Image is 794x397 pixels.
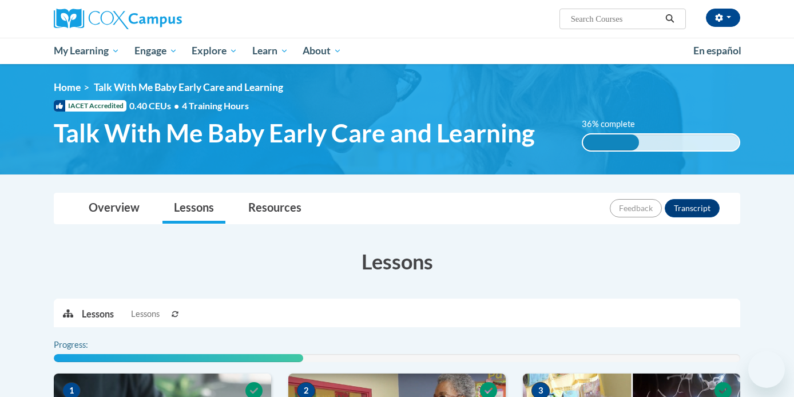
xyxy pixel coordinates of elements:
span: Engage [134,44,177,58]
a: Lessons [162,193,225,224]
span: Talk With Me Baby Early Care and Learning [54,118,535,148]
span: 0.40 CEUs [129,100,182,112]
a: Explore [184,38,245,64]
a: Cox Campus [54,9,271,29]
button: Search [661,12,678,26]
span: 4 Training Hours [182,100,249,111]
span: About [303,44,342,58]
span: My Learning [54,44,120,58]
a: My Learning [46,38,127,64]
span: • [174,100,179,111]
button: Account Settings [706,9,740,27]
div: 36% complete [583,134,639,150]
button: Feedback [610,199,662,217]
span: Learn [252,44,288,58]
a: En español [686,39,749,63]
a: Learn [245,38,296,64]
button: Transcript [665,199,720,217]
span: Explore [192,44,237,58]
span: Talk With Me Baby Early Care and Learning [94,81,283,93]
p: Lessons [82,308,114,320]
a: Engage [127,38,185,64]
a: Resources [237,193,313,224]
span: IACET Accredited [54,100,126,112]
a: Home [54,81,81,93]
span: Lessons [131,308,160,320]
span: En español [693,45,741,57]
a: Overview [77,193,151,224]
label: 36% complete [582,118,648,130]
iframe: Button to launch messaging window [748,351,785,388]
div: Main menu [37,38,757,64]
a: About [296,38,350,64]
img: Cox Campus [54,9,182,29]
h3: Lessons [54,247,740,276]
label: Progress: [54,339,120,351]
input: Search Courses [570,12,661,26]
